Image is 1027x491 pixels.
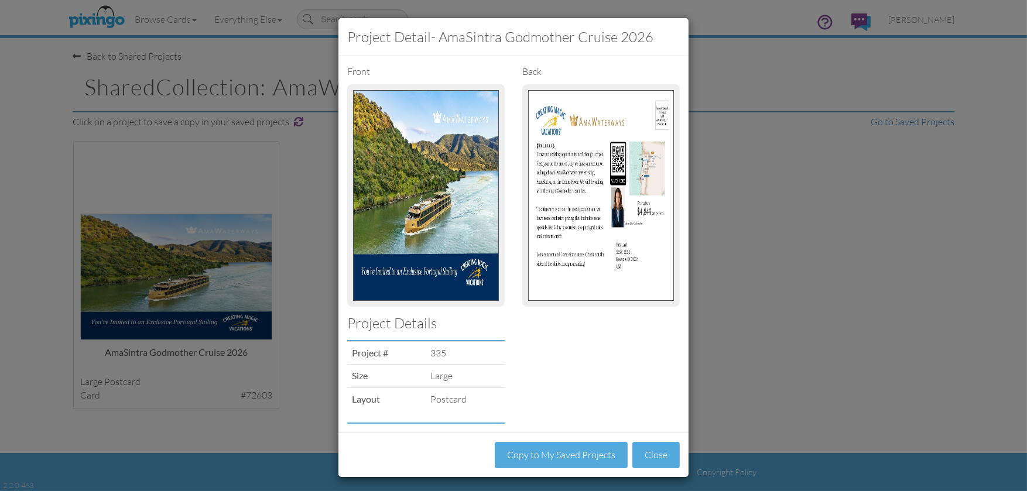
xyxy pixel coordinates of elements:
[426,341,505,365] td: 335
[426,388,505,411] td: postcard
[495,442,628,468] button: Copy to My Saved Projects
[426,365,505,388] td: large
[528,90,674,301] img: 130618-2-1745065839390-6c788fdac37b1852-qa.jpg
[522,65,680,78] div: back
[352,347,388,358] strong: Project #
[353,90,499,301] img: 130618-1-1745065839390-6c788fdac37b1852-qa.jpg
[347,27,680,47] h3: Project detail
[352,393,380,404] strong: Layout
[352,370,368,381] strong: Size
[431,28,653,46] span: - AmaSintra Godmother Cruise 2026
[632,442,680,468] button: Close
[347,65,505,78] div: Front
[347,315,496,331] h3: Project Details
